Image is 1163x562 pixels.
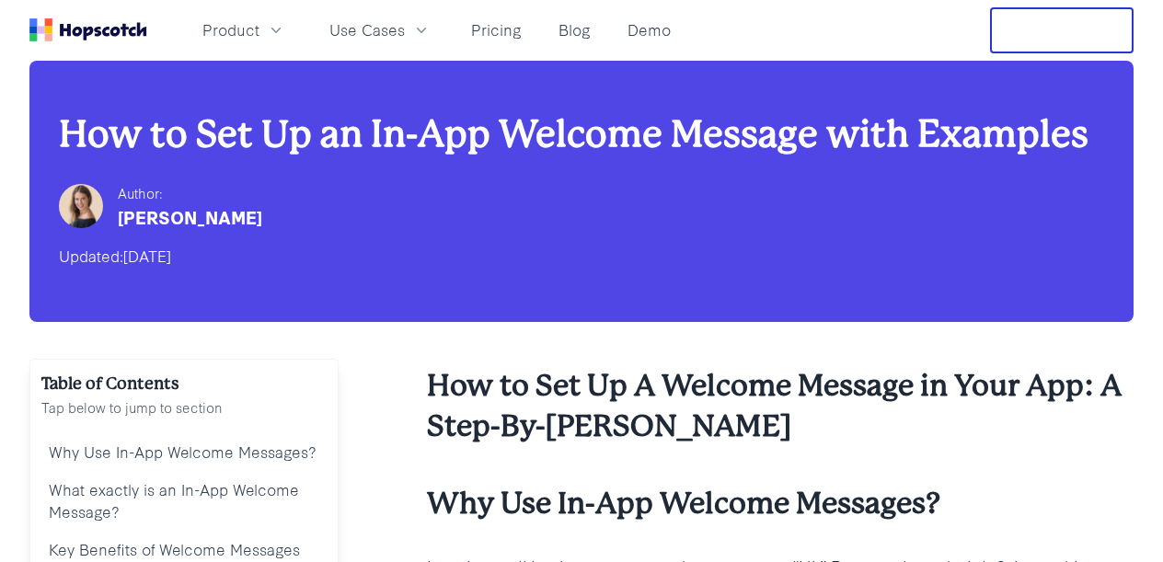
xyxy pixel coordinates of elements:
[41,471,327,532] a: What exactly is an In-App Welcome Message?
[990,7,1134,53] button: Free Trial
[620,15,678,45] a: Demo
[41,396,327,419] p: Tap below to jump to section
[118,182,262,204] div: Author:
[551,15,598,45] a: Blog
[329,18,405,41] span: Use Cases
[41,371,327,396] h2: Table of Contents
[123,245,171,266] time: [DATE]
[318,15,442,45] button: Use Cases
[427,484,1134,524] h3: Why Use In-App Welcome Messages?
[59,241,1104,270] div: Updated:
[59,184,103,228] img: Hailey Friedman
[202,18,259,41] span: Product
[427,366,1134,447] h2: How to Set Up A Welcome Message in Your App: A Step-By-[PERSON_NAME]
[464,15,529,45] a: Pricing
[59,112,1104,156] h1: How to Set Up an In-App Welcome Message with Examples
[191,15,296,45] button: Product
[118,204,262,230] div: [PERSON_NAME]
[41,433,327,471] a: Why Use In-App Welcome Messages?
[29,18,147,41] a: Home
